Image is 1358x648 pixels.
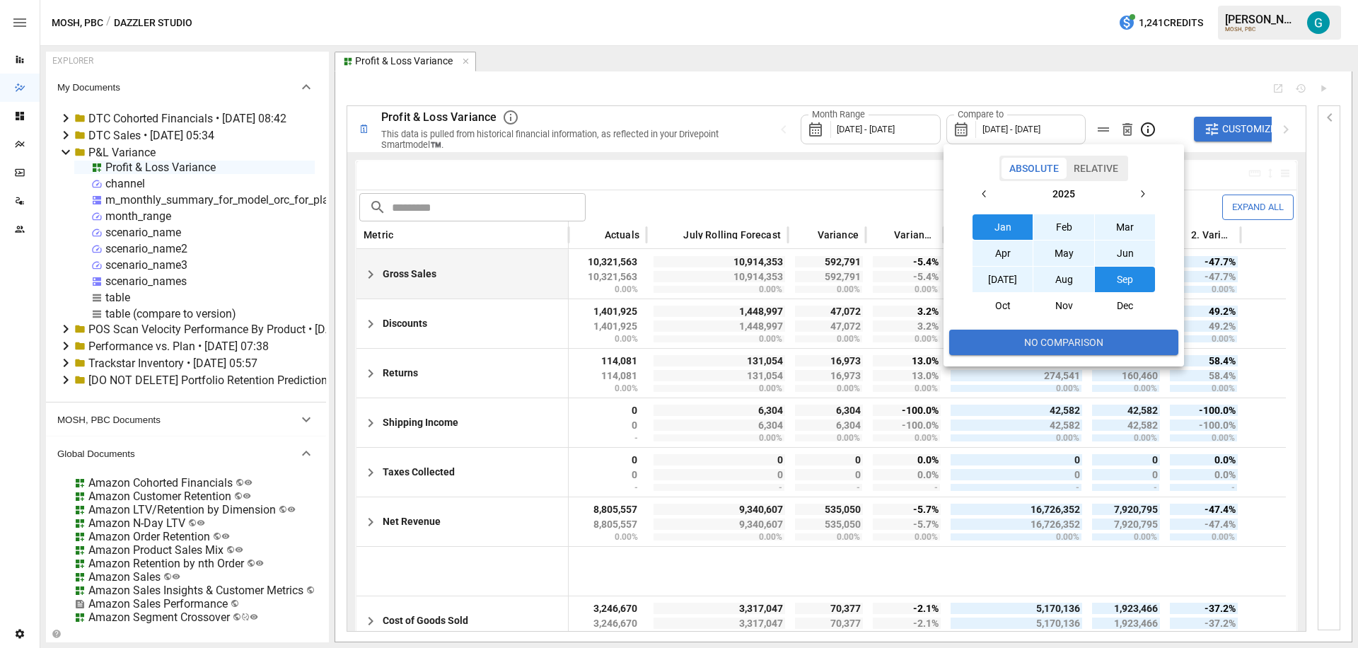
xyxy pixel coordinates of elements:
[1095,214,1156,240] button: Mar
[997,181,1130,207] button: 2025
[949,330,1178,355] button: No Comparison
[973,214,1033,240] button: Jan
[973,241,1033,266] button: Apr
[1033,214,1094,240] button: Feb
[1002,158,1067,179] button: Absolute
[1095,267,1156,292] button: Sep
[1095,293,1156,318] button: Dec
[973,293,1033,318] button: Oct
[1066,158,1126,179] button: Relative
[1033,267,1094,292] button: Aug
[1033,241,1094,266] button: May
[1095,241,1156,266] button: Jun
[1033,293,1094,318] button: Nov
[973,267,1033,292] button: [DATE]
